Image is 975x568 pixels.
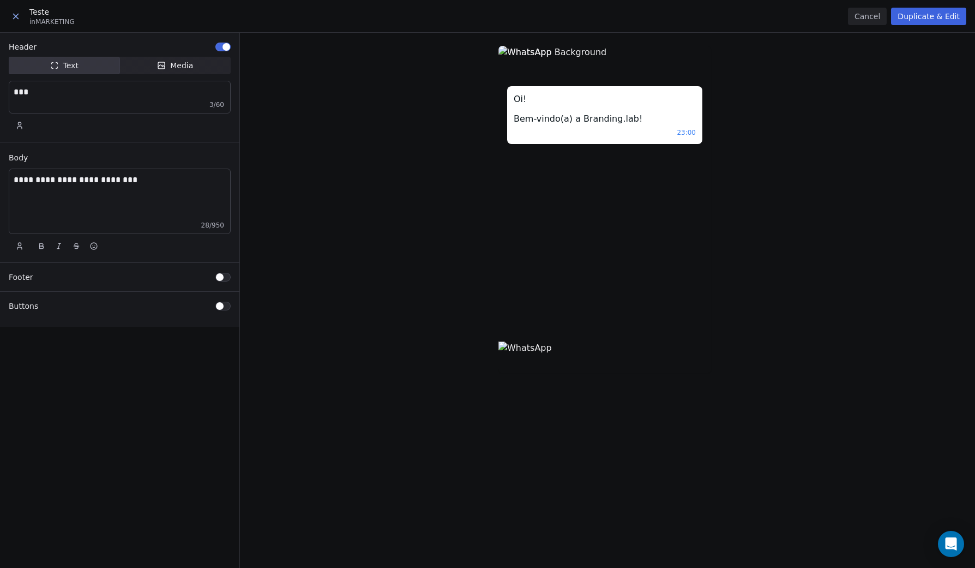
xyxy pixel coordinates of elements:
span: 23:00 [677,128,696,137]
img: WhatsApp [498,342,711,373]
span: in MARKETING [29,17,75,26]
span: Teste [29,7,75,17]
img: WhatsApp [498,46,711,77]
button: Cancel [848,8,887,25]
img: WhatsApp Background [498,46,711,373]
button: Duplicate & Edit [891,8,966,25]
span: Bem-vindo(a) a Branding.lab! [514,113,642,124]
span: Oi! [514,94,526,104]
div: Open Intercom Messenger [938,531,964,557]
